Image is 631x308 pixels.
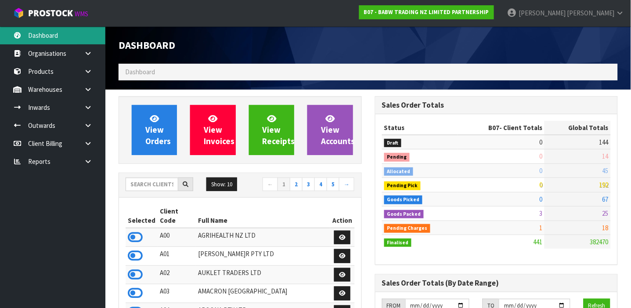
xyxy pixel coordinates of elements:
[190,105,235,155] a: ViewInvoices
[13,7,24,18] img: cube-alt.png
[158,265,196,284] td: A02
[206,178,237,192] button: Show: 10
[126,204,158,228] th: Selected
[382,101,611,109] h3: Sales Order Totals
[384,181,421,190] span: Pending Pick
[384,210,424,219] span: Goods Packed
[602,152,609,160] span: 14
[599,138,609,146] span: 144
[158,247,196,266] td: A01
[249,105,294,155] a: ViewReceipts
[364,8,489,16] strong: B07 - BABW TRADING NZ LIMITED PARTNERSHIP
[384,239,412,247] span: Finalised
[384,139,402,148] span: Draft
[339,178,354,192] a: →
[539,152,542,160] span: 0
[384,224,431,233] span: Pending Charges
[158,204,196,228] th: Client Code
[145,113,171,146] span: View Orders
[158,284,196,303] td: A03
[602,167,609,175] span: 45
[602,195,609,203] span: 67
[519,9,566,17] span: [PERSON_NAME]
[125,68,155,76] span: Dashboard
[539,224,542,232] span: 1
[196,204,331,228] th: Full Name
[544,121,611,135] th: Global Totals
[247,178,355,193] nav: Page navigation
[382,279,611,287] h3: Sales Order Totals (By Date Range)
[359,5,494,19] a: B07 - BABW TRADING NZ LIMITED PARTNERSHIP
[204,113,234,146] span: View Invoices
[539,138,542,146] span: 0
[382,121,458,135] th: Status
[321,113,355,146] span: View Accounts
[384,196,423,204] span: Goods Picked
[263,178,278,192] a: ←
[384,153,410,162] span: Pending
[539,181,542,189] span: 0
[539,195,542,203] span: 0
[302,178,315,192] a: 3
[488,123,499,132] span: B07
[539,167,542,175] span: 0
[132,105,177,155] a: ViewOrders
[278,178,290,192] a: 1
[533,238,542,246] span: 441
[307,105,353,155] a: ViewAccounts
[567,9,615,17] span: [PERSON_NAME]
[384,167,414,176] span: Allocated
[263,113,295,146] span: View Receipts
[119,39,175,51] span: Dashboard
[158,228,196,247] td: A00
[327,178,339,192] a: 5
[458,121,544,135] th: - Client Totals
[126,178,178,191] input: Search clients
[196,247,331,266] td: [PERSON_NAME]R PTY LTD
[539,209,542,217] span: 3
[602,224,609,232] span: 18
[196,284,331,303] td: AMACRON [GEOGRAPHIC_DATA]
[290,178,303,192] a: 2
[330,204,354,228] th: Action
[602,209,609,217] span: 25
[28,7,73,19] span: ProStock
[75,10,88,18] small: WMS
[599,181,609,189] span: 192
[196,228,331,247] td: AGRIHEALTH NZ LTD
[196,265,331,284] td: AUKLET TRADERS LTD
[590,238,609,246] span: 382470
[314,178,327,192] a: 4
